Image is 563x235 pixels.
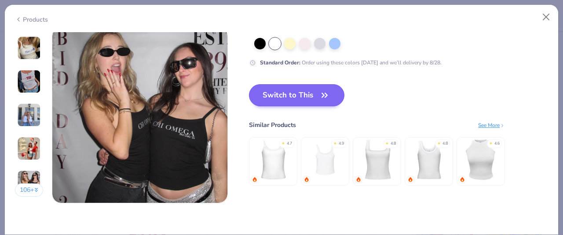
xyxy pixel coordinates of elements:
[304,177,309,182] img: trending.gif
[356,177,361,182] img: trending.gif
[304,138,346,180] img: Bella Canvas Ladies' Micro Ribbed Scoop Tank
[252,138,294,180] img: Fresh Prints Cali Camisole Top
[408,177,413,182] img: trending.gif
[252,177,257,182] img: trending.gif
[281,141,285,144] div: ★
[339,141,344,147] div: 4.9
[249,84,344,106] button: Switch to This
[287,141,292,147] div: 4.7
[17,170,41,194] img: User generated content
[333,141,337,144] div: ★
[494,141,500,147] div: 4.6
[442,141,448,147] div: 4.8
[356,138,398,180] img: Fresh Prints Sydney Square Neck Tank Top
[260,58,442,66] div: Order using these colors [DATE] and we’ll delivery by 8/28.
[437,141,441,144] div: ★
[385,141,389,144] div: ★
[17,103,41,127] img: User generated content
[460,177,465,182] img: trending.gif
[460,138,502,180] img: Fresh Prints Marilyn Tank Top
[17,137,41,160] img: User generated content
[17,70,41,93] img: User generated content
[17,36,41,60] img: User generated content
[538,9,555,26] button: Close
[489,141,493,144] div: ★
[52,27,227,203] img: 52643e51-b584-4999-a9f2-bbc63f6cd798
[391,141,396,147] div: 4.8
[260,59,300,66] strong: Standard Order :
[249,120,296,130] div: Similar Products
[408,138,450,180] img: Fresh Prints Sunset Blvd Ribbed Scoop Tank Top
[478,121,505,129] div: See More
[15,183,44,197] button: 106+
[15,15,48,24] div: Products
